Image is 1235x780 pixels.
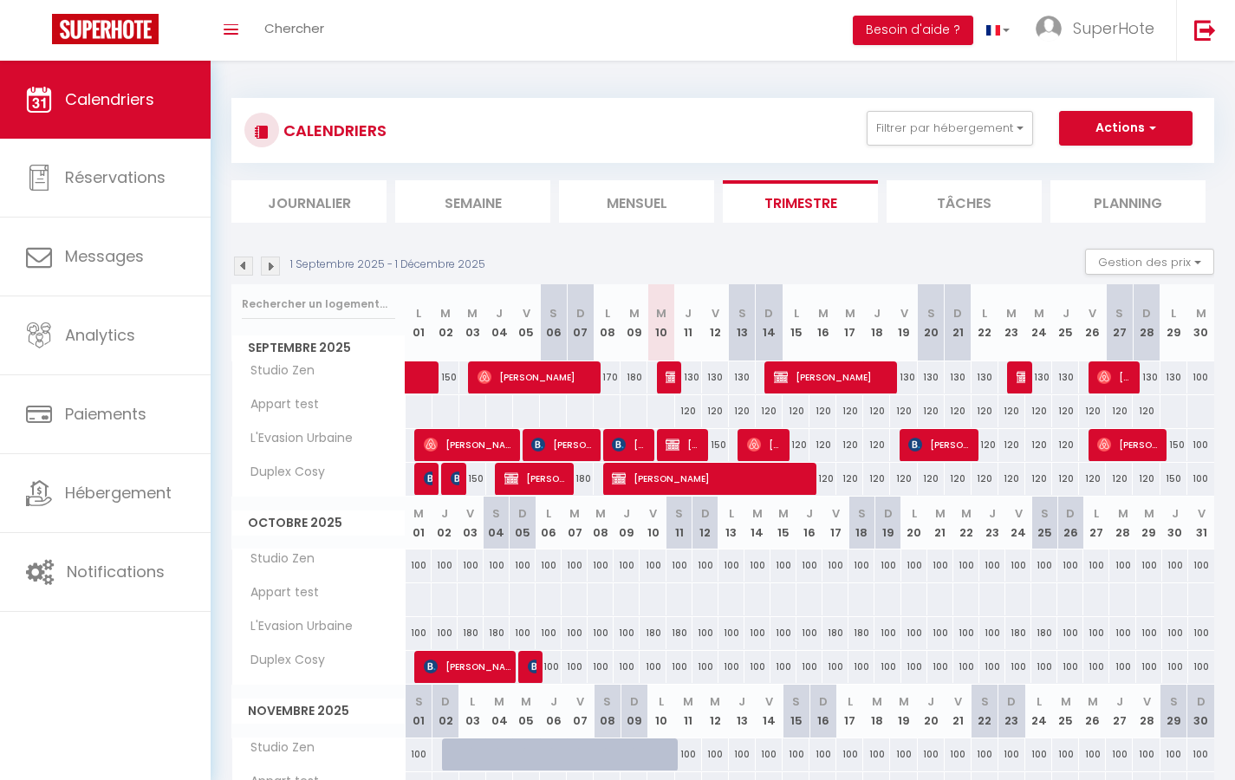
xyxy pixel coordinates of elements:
div: 100 [1083,549,1109,582]
div: 100 [1136,617,1162,649]
div: 100 [927,549,953,582]
div: 100 [536,549,562,582]
th: 24 [1005,497,1031,549]
th: 28 [1133,284,1160,361]
th: 07 [562,497,588,549]
span: Paiements [65,403,146,425]
div: 100 [1162,617,1188,649]
div: 120 [945,395,972,427]
th: 14 [744,497,770,549]
div: 100 [510,549,536,582]
span: [PERSON_NAME] [478,361,594,393]
th: 06 [536,497,562,549]
abbr: D [1066,505,1075,522]
li: Planning [1050,180,1206,223]
div: 130 [945,361,972,393]
abbr: M [413,505,424,522]
abbr: L [794,305,799,322]
span: Studio Zen [235,549,319,569]
div: 100 [1057,617,1083,649]
th: 19 [874,497,900,549]
th: 15 [770,497,796,549]
abbr: D [1142,305,1151,322]
div: 100 [927,617,953,649]
th: 08 [594,284,621,361]
span: [PERSON_NAME] [612,428,647,461]
li: Trimestre [723,180,878,223]
div: 120 [972,429,998,461]
abbr: M [569,505,580,522]
span: [PERSON_NAME] [774,361,890,393]
div: 100 [874,549,900,582]
div: 120 [729,395,756,427]
abbr: M [467,305,478,322]
th: 31 [1188,497,1214,549]
abbr: J [441,505,448,522]
div: 120 [1079,463,1106,495]
button: Filtrer par hébergement [867,111,1033,146]
div: 100 [901,549,927,582]
div: 100 [588,549,614,582]
div: 150 [702,429,729,461]
abbr: M [845,305,855,322]
th: 14 [756,284,783,361]
abbr: M [778,505,789,522]
th: 03 [458,497,484,549]
div: 100 [692,617,718,649]
div: 130 [702,361,729,393]
abbr: M [1144,505,1154,522]
div: 100 [692,549,718,582]
span: Appart test [235,583,323,602]
div: 100 [640,549,666,582]
th: 02 [432,497,458,549]
div: 120 [998,463,1025,495]
div: 100 [1188,549,1214,582]
abbr: M [595,505,606,522]
div: 180 [1005,617,1031,649]
div: 120 [756,395,783,427]
abbr: D [884,505,893,522]
abbr: M [1118,505,1128,522]
img: logout [1194,19,1216,41]
div: 120 [945,463,972,495]
th: 09 [614,497,640,549]
div: 120 [1025,395,1052,427]
th: 20 [901,497,927,549]
abbr: M [1006,305,1017,322]
div: 130 [890,361,917,393]
div: 120 [702,395,729,427]
th: 13 [729,284,756,361]
abbr: M [935,505,946,522]
div: 120 [1025,429,1052,461]
div: 120 [1133,463,1160,495]
abbr: J [874,305,881,322]
div: 100 [744,617,770,649]
div: 100 [1162,549,1188,582]
th: 07 [567,284,594,361]
button: Actions [1059,111,1193,146]
div: 180 [567,463,594,495]
th: 05 [510,497,536,549]
abbr: M [656,305,666,322]
div: 100 [770,617,796,649]
span: [PERSON_NAME] [1017,361,1025,393]
div: 100 [614,617,640,649]
abbr: V [523,305,530,322]
div: 130 [972,361,998,393]
div: 100 [979,549,1005,582]
h3: CALENDRIERS [279,111,387,150]
abbr: V [1015,505,1023,522]
div: 100 [614,549,640,582]
span: Calendriers [65,88,154,110]
div: 120 [918,463,945,495]
div: 100 [848,549,874,582]
input: Rechercher un logement... [242,289,395,320]
abbr: L [605,305,610,322]
span: [PERSON_NAME] [531,428,594,461]
abbr: D [953,305,962,322]
div: 100 [1109,617,1135,649]
th: 28 [1109,497,1135,549]
div: 120 [809,463,836,495]
div: 100 [432,617,458,649]
abbr: M [1196,305,1206,322]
